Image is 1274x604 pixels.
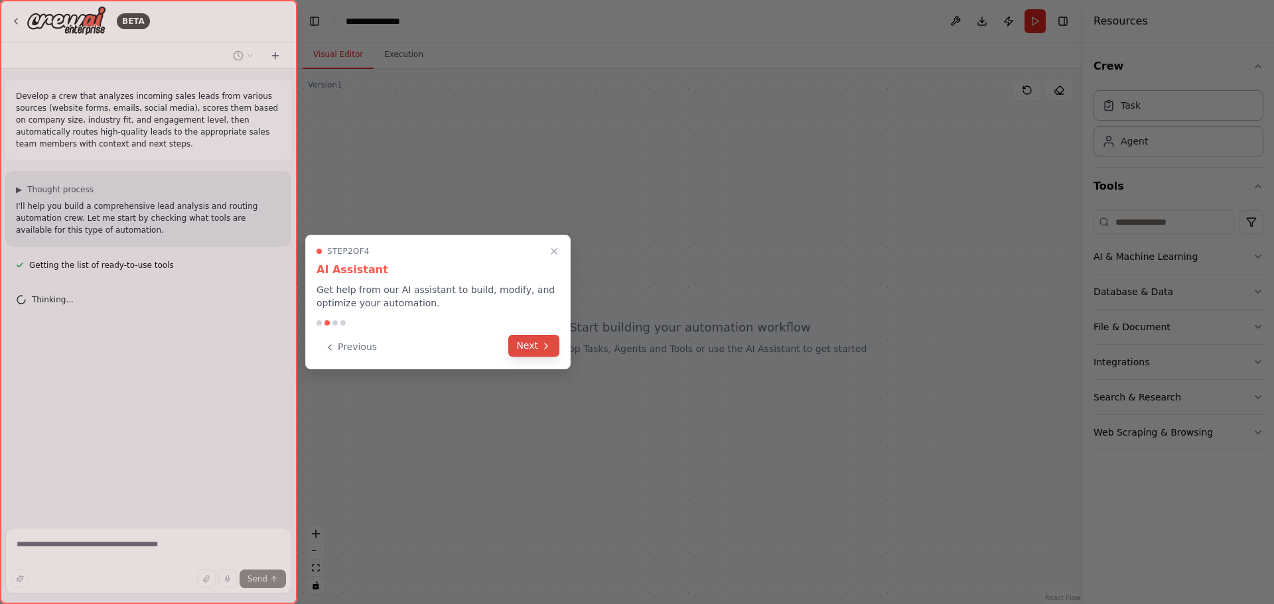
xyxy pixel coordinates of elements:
button: Close walkthrough [546,243,562,259]
span: Step 2 of 4 [327,246,370,257]
h3: AI Assistant [317,262,559,278]
p: Get help from our AI assistant to build, modify, and optimize your automation. [317,283,559,310]
button: Hide left sidebar [305,12,324,30]
button: Previous [317,336,385,358]
button: Next [508,335,559,357]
